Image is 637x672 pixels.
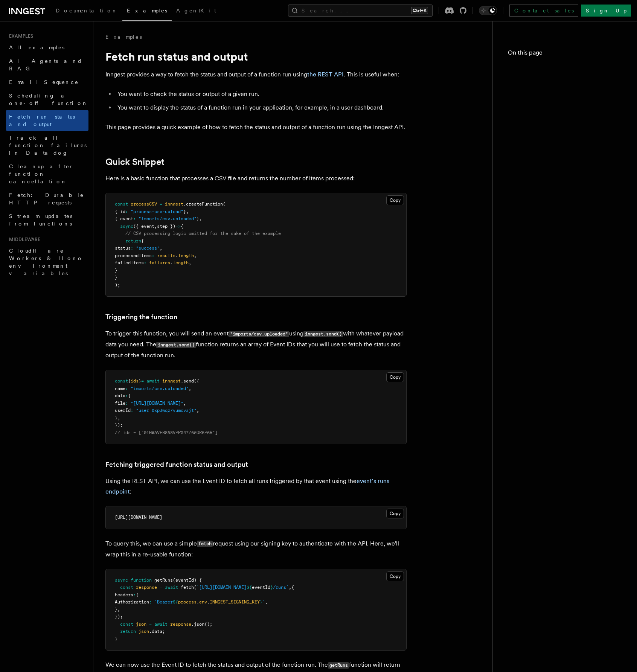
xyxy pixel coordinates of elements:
span: INNGEST_SIGNING_KEY [210,599,260,605]
span: json [139,629,149,634]
a: Cloudflare Workers & Hono environment variables [6,244,88,280]
span: ({ event [133,224,154,229]
a: Quick Snippet [105,157,165,167]
span: "success" [136,245,160,251]
span: fetch [181,585,194,590]
span: Stream updates from functions [9,213,72,227]
a: Examples [105,33,142,41]
span: /runs` [273,585,289,590]
button: Copy [386,372,404,382]
code: "imports/csv.uploaded" [229,331,289,337]
span: Cleanup after function cancellation [9,163,73,184]
span: : [149,599,152,605]
span: failedItems [115,260,144,265]
span: Documentation [56,8,118,14]
span: Fetch: Durable HTTP requests [9,192,84,206]
span: { [181,224,183,229]
span: Email Sequence [9,79,79,85]
span: function [131,578,152,583]
span: = [141,378,144,384]
span: failures [149,260,170,265]
span: : [152,253,154,258]
a: Fetch: Durable HTTP requests [6,188,88,209]
span: Examples [127,8,167,14]
span: , [183,401,186,406]
a: Contact sales [509,5,578,17]
span: AgentKit [176,8,216,14]
span: , [265,599,268,605]
span: await [146,378,160,384]
span: : [144,260,146,265]
span: ); [115,282,120,288]
button: Toggle dark mode [479,6,497,15]
span: . [207,599,210,605]
span: : [131,408,133,413]
span: .send [181,378,194,384]
span: name [115,386,125,391]
span: = [160,201,162,207]
span: : [125,209,128,214]
button: Copy [386,509,404,518]
span: { [136,592,139,597]
span: } [139,378,141,384]
span: (eventId) { [173,578,202,583]
span: } [115,415,117,421]
span: "process-csv-upload" [131,209,183,214]
span: { [128,393,131,398]
h1: Fetch run status and output [105,50,407,63]
span: . [170,260,173,265]
span: { [291,585,294,590]
span: const [120,585,133,590]
span: , [194,253,197,258]
p: Inngest provides a way to fetch the status and output of a function run using . This is useful when: [105,69,407,80]
span: inngest [165,201,183,207]
span: step }) [157,224,175,229]
span: { [128,378,131,384]
a: Sign Up [581,5,631,17]
span: } [183,209,186,214]
span: , [199,216,202,221]
span: . [197,599,199,605]
span: getRuns [154,578,173,583]
span: , [197,408,199,413]
span: } [270,585,273,590]
span: All examples [9,44,64,50]
a: Cleanup after function cancellation [6,160,88,188]
button: Search...Ctrl+K [288,5,433,17]
span: `Bearer [154,599,173,605]
span: : [133,592,136,597]
span: { id [115,209,125,214]
p: To query this, we can use a simple request using our signing key to authenticate with the API. He... [105,538,407,560]
span: .createFunction [183,201,223,207]
a: Fetch run status and output [6,110,88,131]
span: : [125,386,128,391]
span: Track all function failures in Datadog [9,135,87,156]
span: Authorization [115,599,149,605]
span: } [197,216,199,221]
a: Documentation [51,2,122,20]
span: // ids = ["01HWAVEB858VPPX47Z65GR6P6R"] [115,430,218,435]
span: data [115,393,125,398]
span: Examples [6,33,33,39]
p: This page provides a quick example of how to fetch the status and output of a function run using ... [105,122,407,133]
span: ` [262,599,265,605]
span: inngest [162,378,181,384]
button: Copy [386,195,404,205]
span: , [189,260,191,265]
span: const [115,378,128,384]
span: return [120,629,136,634]
span: .json [191,622,204,627]
kbd: Ctrl+K [411,7,428,14]
span: length [178,253,194,258]
h4: On this page [508,48,622,60]
span: }); [115,614,123,619]
p: To trigger this function, you will send an event using with whatever payload data you need. The f... [105,328,407,361]
span: Middleware [6,236,40,242]
span: // CSV processing logic omitted for the sake of the example [125,231,281,236]
a: AI Agents and RAG [6,54,88,75]
span: = [160,585,162,590]
span: length [173,260,189,265]
span: headers [115,592,133,597]
span: ${ [247,585,252,590]
span: }); [115,422,123,428]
